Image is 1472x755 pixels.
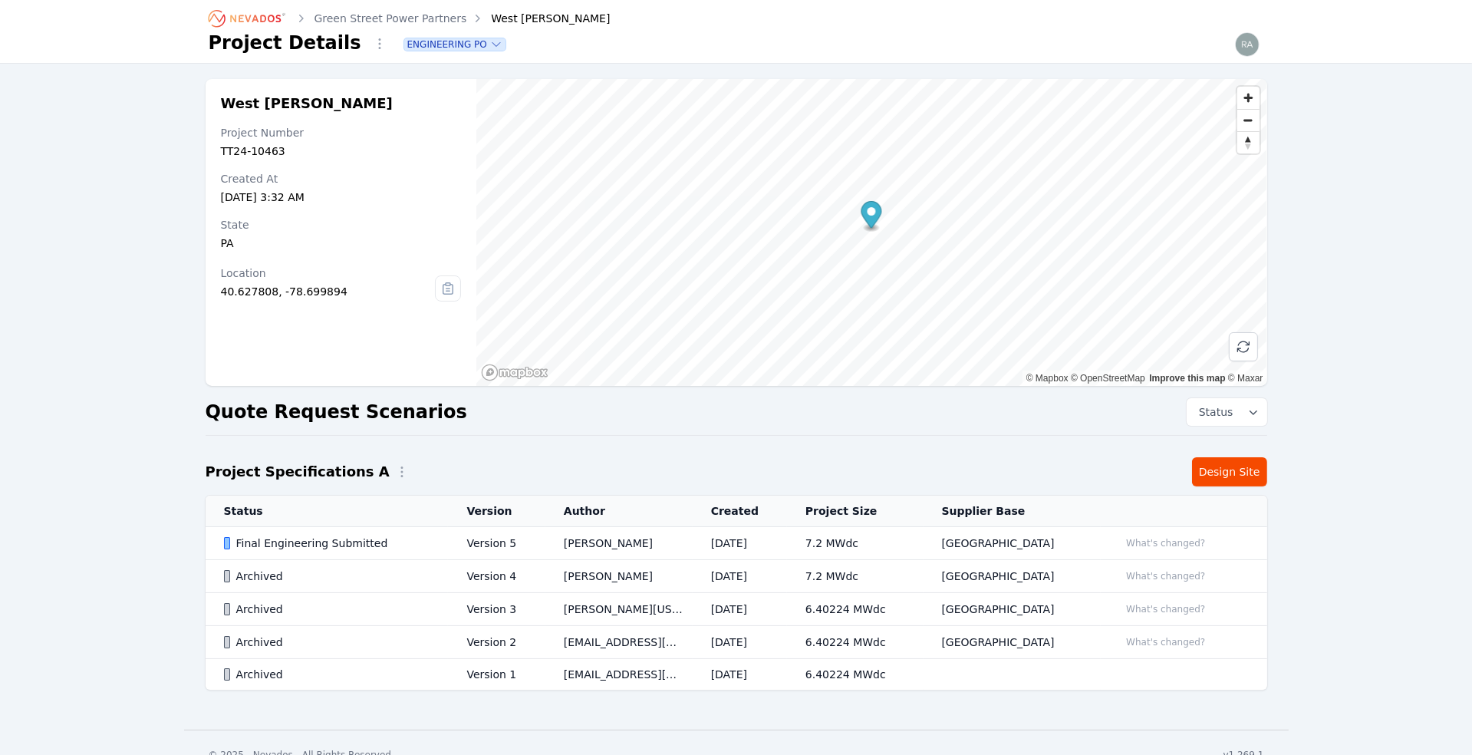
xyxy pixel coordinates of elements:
[1235,32,1260,57] img: raymond.aber@nevados.solar
[206,496,449,527] th: Status
[924,593,1102,626] td: [GEOGRAPHIC_DATA]
[221,236,462,251] div: PA
[787,659,924,691] td: 6.40224 MWdc
[448,626,545,659] td: Version 2
[693,560,787,593] td: [DATE]
[545,496,693,527] th: Author
[1237,131,1260,153] button: Reset bearing to north
[787,560,924,593] td: 7.2 MWdc
[924,560,1102,593] td: [GEOGRAPHIC_DATA]
[1228,373,1263,384] a: Maxar
[1149,373,1225,384] a: Improve this map
[448,560,545,593] td: Version 4
[545,593,693,626] td: [PERSON_NAME][US_STATE]
[1192,457,1267,486] a: Design Site
[1237,109,1260,131] button: Zoom out
[693,527,787,560] td: [DATE]
[787,626,924,659] td: 6.40224 MWdc
[221,190,462,205] div: [DATE] 3:32 AM
[924,496,1102,527] th: Supplier Base
[1119,601,1212,618] button: What's changed?
[221,143,462,159] div: TT24-10463
[693,496,787,527] th: Created
[224,569,441,584] div: Archived
[224,602,441,617] div: Archived
[1071,373,1145,384] a: OpenStreetMap
[221,284,436,299] div: 40.627808, -78.699894
[448,659,545,691] td: Version 1
[469,11,610,26] div: West [PERSON_NAME]
[1237,132,1260,153] span: Reset bearing to north
[693,593,787,626] td: [DATE]
[206,593,1267,626] tr: ArchivedVersion 3[PERSON_NAME][US_STATE][DATE]6.40224 MWdc[GEOGRAPHIC_DATA]What's changed?
[209,31,361,55] h1: Project Details
[448,593,545,626] td: Version 3
[206,560,1267,593] tr: ArchivedVersion 4[PERSON_NAME][DATE]7.2 MWdc[GEOGRAPHIC_DATA]What's changed?
[924,527,1102,560] td: [GEOGRAPHIC_DATA]
[693,659,787,691] td: [DATE]
[476,79,1266,386] canvas: Map
[206,461,390,483] h2: Project Specifications A
[1237,110,1260,131] span: Zoom out
[206,400,467,424] h2: Quote Request Scenarios
[1026,373,1069,384] a: Mapbox
[1119,535,1212,552] button: What's changed?
[787,527,924,560] td: 7.2 MWdc
[787,593,924,626] td: 6.40224 MWdc
[221,171,462,186] div: Created At
[221,265,436,281] div: Location
[545,560,693,593] td: [PERSON_NAME]
[206,626,1267,659] tr: ArchivedVersion 2[EMAIL_ADDRESS][DOMAIN_NAME][DATE]6.40224 MWdc[GEOGRAPHIC_DATA]What's changed?
[448,527,545,560] td: Version 5
[224,635,441,650] div: Archived
[448,496,545,527] th: Version
[221,217,462,232] div: State
[1193,404,1233,420] span: Status
[1119,568,1212,585] button: What's changed?
[1119,634,1212,651] button: What's changed?
[314,11,467,26] a: Green Street Power Partners
[209,6,611,31] nav: Breadcrumb
[224,667,441,682] div: Archived
[206,659,1267,691] tr: ArchivedVersion 1[EMAIL_ADDRESS][DOMAIN_NAME][DATE]6.40224 MWdc
[1187,398,1267,426] button: Status
[221,94,462,113] h2: West [PERSON_NAME]
[693,626,787,659] td: [DATE]
[545,527,693,560] td: [PERSON_NAME]
[861,201,882,232] div: Map marker
[404,38,505,51] button: Engineering PO
[481,364,548,381] a: Mapbox homepage
[1237,87,1260,109] button: Zoom in
[224,536,441,551] div: Final Engineering Submitted
[206,527,1267,560] tr: Final Engineering SubmittedVersion 5[PERSON_NAME][DATE]7.2 MWdc[GEOGRAPHIC_DATA]What's changed?
[545,659,693,691] td: [EMAIL_ADDRESS][DOMAIN_NAME]
[787,496,924,527] th: Project Size
[924,626,1102,659] td: [GEOGRAPHIC_DATA]
[221,125,462,140] div: Project Number
[545,626,693,659] td: [EMAIL_ADDRESS][DOMAIN_NAME]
